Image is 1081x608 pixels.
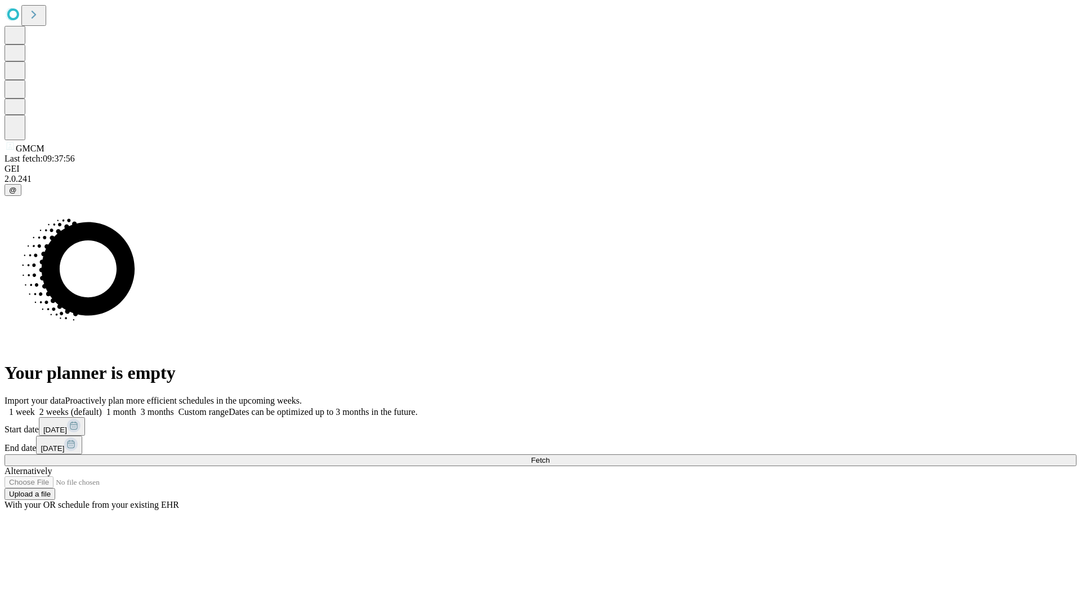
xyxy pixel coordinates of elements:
[65,396,302,405] span: Proactively plan more efficient schedules in the upcoming weeks.
[178,407,229,417] span: Custom range
[5,164,1076,174] div: GEI
[5,154,75,163] span: Last fetch: 09:37:56
[229,407,417,417] span: Dates can be optimized up to 3 months in the future.
[106,407,136,417] span: 1 month
[43,426,67,434] span: [DATE]
[5,436,1076,454] div: End date
[36,436,82,454] button: [DATE]
[41,444,64,453] span: [DATE]
[5,174,1076,184] div: 2.0.241
[9,407,35,417] span: 1 week
[141,407,174,417] span: 3 months
[5,500,179,509] span: With your OR schedule from your existing EHR
[9,186,17,194] span: @
[5,396,65,405] span: Import your data
[5,488,55,500] button: Upload a file
[5,466,52,476] span: Alternatively
[5,454,1076,466] button: Fetch
[16,144,44,153] span: GMCM
[5,184,21,196] button: @
[5,417,1076,436] div: Start date
[39,407,102,417] span: 2 weeks (default)
[531,456,550,464] span: Fetch
[5,363,1076,383] h1: Your planner is empty
[39,417,85,436] button: [DATE]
